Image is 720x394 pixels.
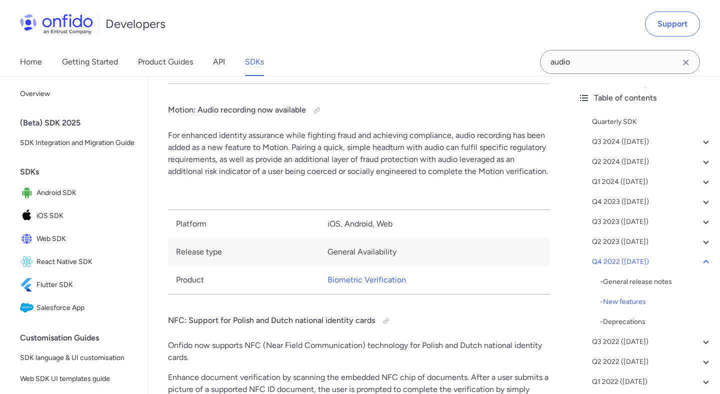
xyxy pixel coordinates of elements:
[16,228,139,250] a: IconWeb SDKWeb SDK
[20,88,135,100] span: Overview
[592,236,712,248] a: Q2 2023 ([DATE])
[20,352,135,364] span: SDK language & UI customisation
[16,84,139,104] a: Overview
[680,56,692,68] svg: Clear search field button
[20,328,143,348] div: Customisation Guides
[168,129,550,177] p: For enhanced identity assurance while fighting fraud and achieving compliance, audio recording ha...
[20,278,36,292] img: IconFlutter SDK
[36,209,135,223] span: iOS SDK
[600,276,712,288] div: - General release notes
[645,11,700,36] a: Support
[20,14,93,34] img: Onfido Logo
[319,238,550,266] td: General Availability
[592,176,712,188] a: Q1 2024 ([DATE])
[16,274,139,296] a: IconFlutter SDKFlutter SDK
[168,266,319,294] td: Product
[20,162,143,182] div: SDKs
[327,275,406,284] a: Biometric Verification
[36,278,135,292] span: Flutter SDK
[36,301,135,315] span: Salesforce App
[592,216,712,228] a: Q3 2023 ([DATE])
[592,156,712,168] a: Q2 2024 ([DATE])
[20,186,36,200] img: IconAndroid SDK
[16,133,139,153] a: SDK Integration and Migration Guide
[592,196,712,208] a: Q4 2023 ([DATE])
[16,297,139,319] a: IconSalesforce AppSalesforce App
[20,301,36,315] img: IconSalesforce App
[213,48,225,76] a: API
[592,336,712,348] a: Q3 2022 ([DATE])
[592,136,712,148] a: Q3 2024 ([DATE])
[20,255,36,269] img: IconReact Native SDK
[540,50,700,74] input: Onfido search input field
[16,369,139,389] a: Web SDK UI templates guide
[20,373,135,385] span: Web SDK UI templates guide
[36,186,135,200] span: Android SDK
[16,348,139,368] a: SDK language & UI customisation
[16,251,139,273] a: IconReact Native SDKReact Native SDK
[20,232,36,246] img: IconWeb SDK
[578,92,712,104] div: Table of contents
[319,209,550,238] td: iOS, Android, Web
[592,256,712,268] a: Q4 2022 ([DATE])
[20,209,36,223] img: IconiOS SDK
[16,205,139,227] a: IconiOS SDKiOS SDK
[600,316,712,328] div: - Deprecations
[138,48,193,76] a: Product Guides
[168,238,319,266] td: Release type
[20,48,42,76] a: Home
[600,296,712,308] a: -New features
[168,102,550,118] h4: Motion: Audio recording now available
[245,48,264,76] a: SDKs
[16,182,139,204] a: IconAndroid SDKAndroid SDK
[592,376,712,388] a: Q1 2022 ([DATE])
[105,16,165,32] h1: Developers
[168,339,550,363] p: Onfido now supports NFC (Near Field Communication) technology for Polish and Dutch national ident...
[36,255,135,269] span: React Native SDK
[592,116,712,128] a: Quarterly SDK
[20,113,143,133] div: (Beta) SDK 2025
[600,296,712,308] div: - New features
[62,48,118,76] a: Getting Started
[168,209,319,238] td: Platform
[592,356,712,368] a: Q2 2022 ([DATE])
[600,276,712,288] a: -General release notes
[36,232,135,246] span: Web SDK
[168,313,550,329] h4: NFC: Support for Polish and Dutch national identity cards
[20,137,135,149] span: SDK Integration and Migration Guide
[600,316,712,328] a: -Deprecations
